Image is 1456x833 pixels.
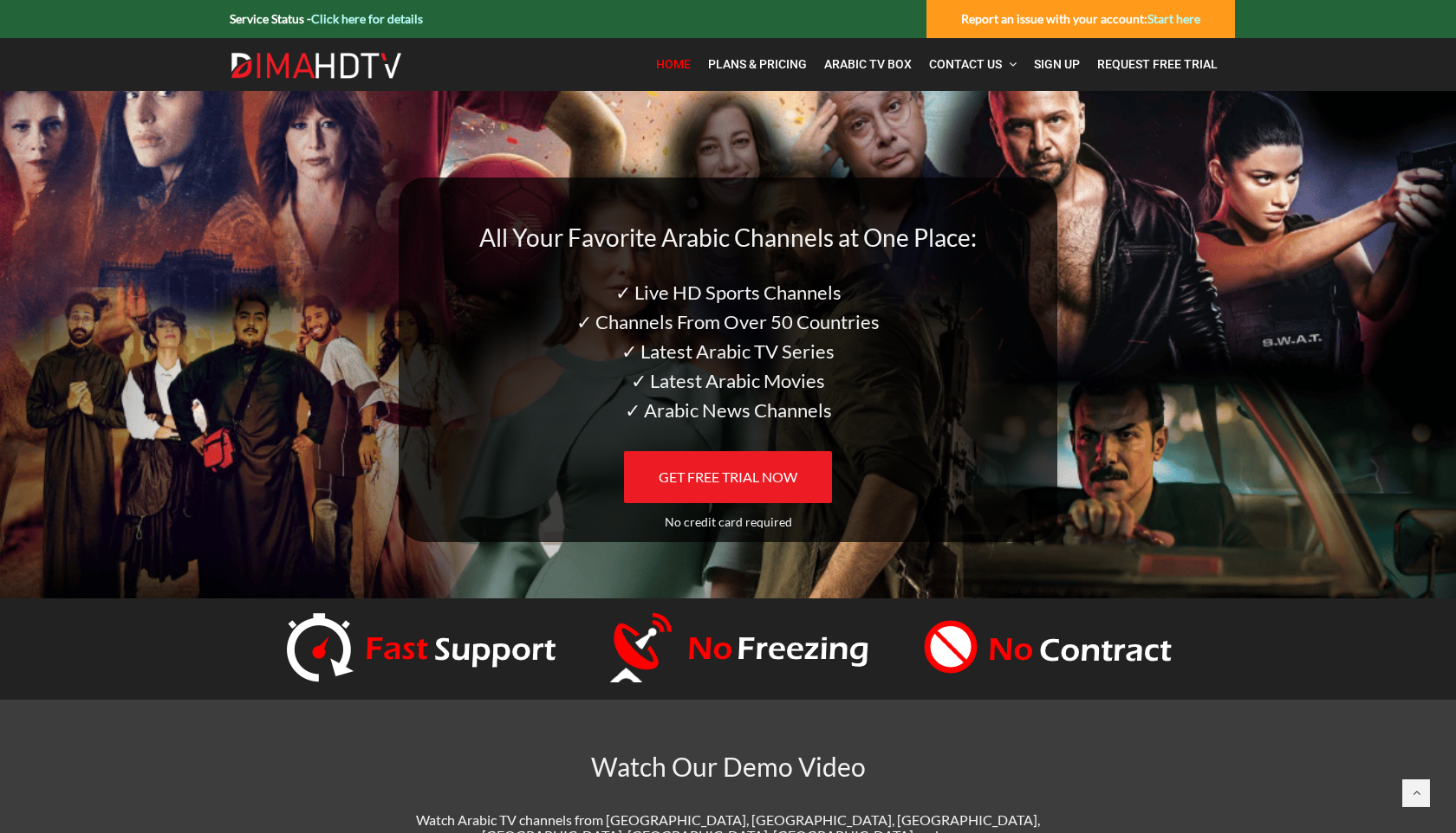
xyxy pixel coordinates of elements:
span: Watch Our Demo Video [591,751,866,782]
span: Contact Us [929,57,1002,71]
span: ✓ Latest Arabic Movies [631,369,825,392]
span: Plans & Pricing [708,57,807,71]
strong: Report an issue with your account: [961,11,1200,26]
a: Sign Up [1025,47,1089,82]
a: Start here [1147,11,1200,26]
img: Dima HDTV [230,52,403,80]
a: Contact Us [920,47,1025,82]
a: Request Free Trial [1089,47,1226,82]
a: Arabic TV Box [816,47,920,82]
span: No credit card required [665,514,792,529]
a: Home [647,47,699,82]
span: All Your Favorite Arabic Channels at One Place: [479,223,977,252]
a: Click here for details [311,11,423,26]
a: Back to top [1402,779,1430,807]
a: GET FREE TRIAL NOW [624,451,832,503]
strong: Service Status - [230,11,423,26]
span: Arabic TV Box [824,57,912,71]
span: ✓ Latest Arabic TV Series [621,339,835,363]
span: ✓ Arabic News Channels [625,398,832,422]
span: Home [656,57,691,71]
span: Request Free Trial [1097,57,1218,71]
span: GET FREE TRIAL NOW [659,468,797,485]
span: ✓ Live HD Sports Channels [615,281,842,304]
span: ✓ Channels From Over 50 Countries [576,310,880,333]
span: Sign Up [1034,57,1080,71]
a: Plans & Pricing [699,47,816,82]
